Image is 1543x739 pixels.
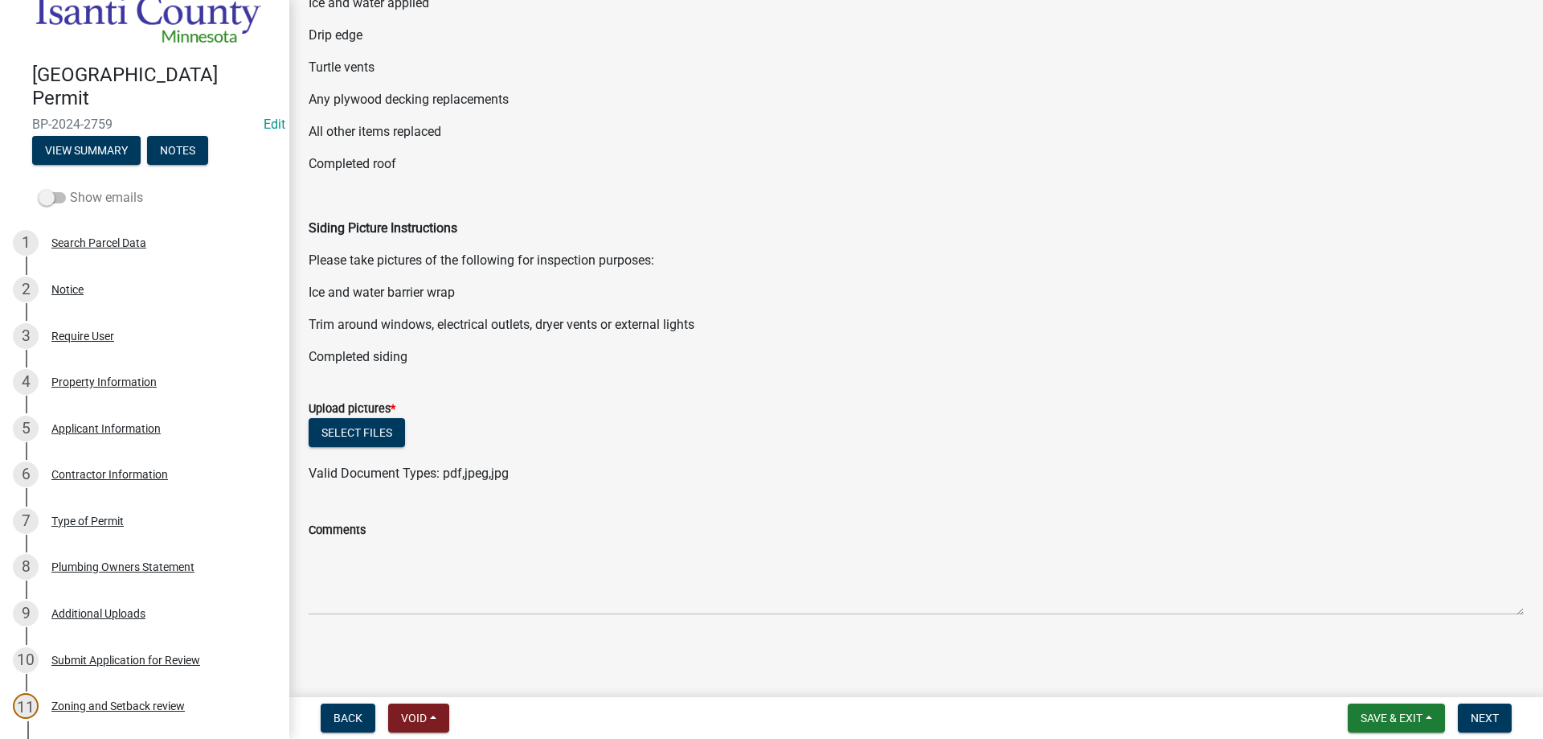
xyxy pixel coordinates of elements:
div: 2 [13,277,39,302]
div: Additional Uploads [51,608,145,619]
label: Upload pictures [309,404,395,415]
p: Completed siding [309,347,1524,367]
div: Contractor Information [51,469,168,480]
div: Type of Permit [51,515,124,527]
div: 6 [13,462,39,487]
wm-modal-confirm: Edit Application Number [264,117,285,132]
p: Turtle vents [309,58,1524,77]
div: Submit Application for Review [51,655,200,666]
h4: [GEOGRAPHIC_DATA] Permit [32,64,276,110]
div: 3 [13,323,39,349]
button: Next [1458,704,1512,733]
strong: Siding Picture Instructions [309,220,457,236]
p: Completed roof [309,154,1524,174]
div: Search Parcel Data [51,237,146,248]
span: Back [334,712,362,725]
wm-modal-confirm: Summary [32,145,141,158]
span: BP-2024-2759 [32,117,257,132]
button: Select files [309,418,405,447]
span: Save & Exit [1361,712,1422,725]
div: 4 [13,369,39,395]
button: Void [388,704,449,733]
wm-modal-confirm: Notes [147,145,208,158]
button: Notes [147,136,208,165]
label: Comments [309,525,366,536]
div: Require User [51,330,114,342]
div: Notice [51,284,84,295]
div: 1 [13,230,39,256]
p: All other items replaced [309,122,1524,142]
span: Void [401,712,427,725]
button: View Summary [32,136,141,165]
div: 7 [13,508,39,534]
div: Applicant Information [51,423,161,434]
div: 8 [13,554,39,580]
a: Edit [264,117,285,132]
div: Plumbing Owners Statement [51,561,194,573]
p: Drip edge [309,26,1524,45]
div: 5 [13,416,39,441]
p: Ice and water barrier wrap [309,283,1524,302]
div: 9 [13,601,39,626]
div: 11 [13,693,39,719]
p: Please take pictures of the following for inspection purposes: [309,251,1524,270]
div: 10 [13,647,39,673]
div: Property Information [51,376,157,388]
span: Valid Document Types: pdf,jpeg,jpg [309,466,509,481]
p: Any plywood decking replacements [309,90,1524,109]
label: Show emails [39,188,143,207]
p: Trim around windows, electrical outlets, dryer vents or external lights [309,315,1524,335]
button: Back [321,704,375,733]
span: Next [1471,712,1499,725]
div: Zoning and Setback review [51,700,185,712]
button: Save & Exit [1348,704,1445,733]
